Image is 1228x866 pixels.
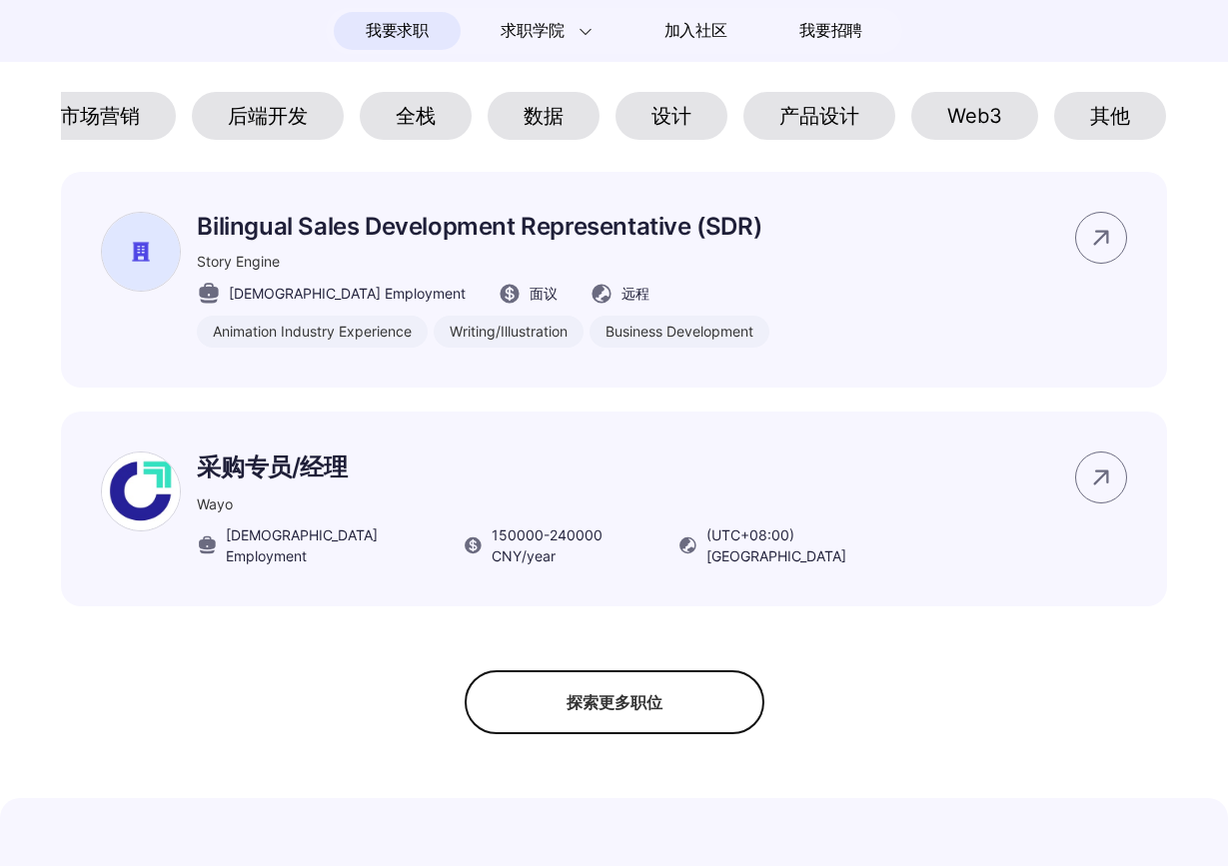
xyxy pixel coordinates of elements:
span: 远程 [621,283,649,304]
div: 数据 [488,92,600,140]
div: Business Development [590,316,769,348]
span: 求职学院 [501,19,564,43]
span: 我要招聘 [799,19,862,43]
div: Animation Industry Experience [197,316,428,348]
span: 我要求职 [366,15,429,47]
span: (UTC+08:00) [GEOGRAPHIC_DATA] [706,524,907,566]
div: 后端开发 [192,92,344,140]
div: Writing/Illustration [434,316,584,348]
div: 设计 [615,92,727,140]
div: 产品设计 [743,92,895,140]
span: 加入社区 [664,15,727,47]
span: Story Engine [197,253,280,270]
span: [DEMOGRAPHIC_DATA] Employment [229,283,466,304]
div: 其他 [1054,92,1166,140]
p: Bilingual Sales Development Representative (SDR) [197,212,769,241]
span: [DEMOGRAPHIC_DATA] Employment [226,524,431,566]
div: 探索更多职位 [465,670,764,734]
p: 采购专员/经理 [197,451,906,483]
div: Web3 [911,92,1038,140]
span: 150000 - 240000 CNY /year [492,524,646,566]
span: 面议 [530,283,558,304]
span: Wayo [197,495,233,512]
div: 全栈 [360,92,472,140]
div: 市场营销 [24,92,176,140]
